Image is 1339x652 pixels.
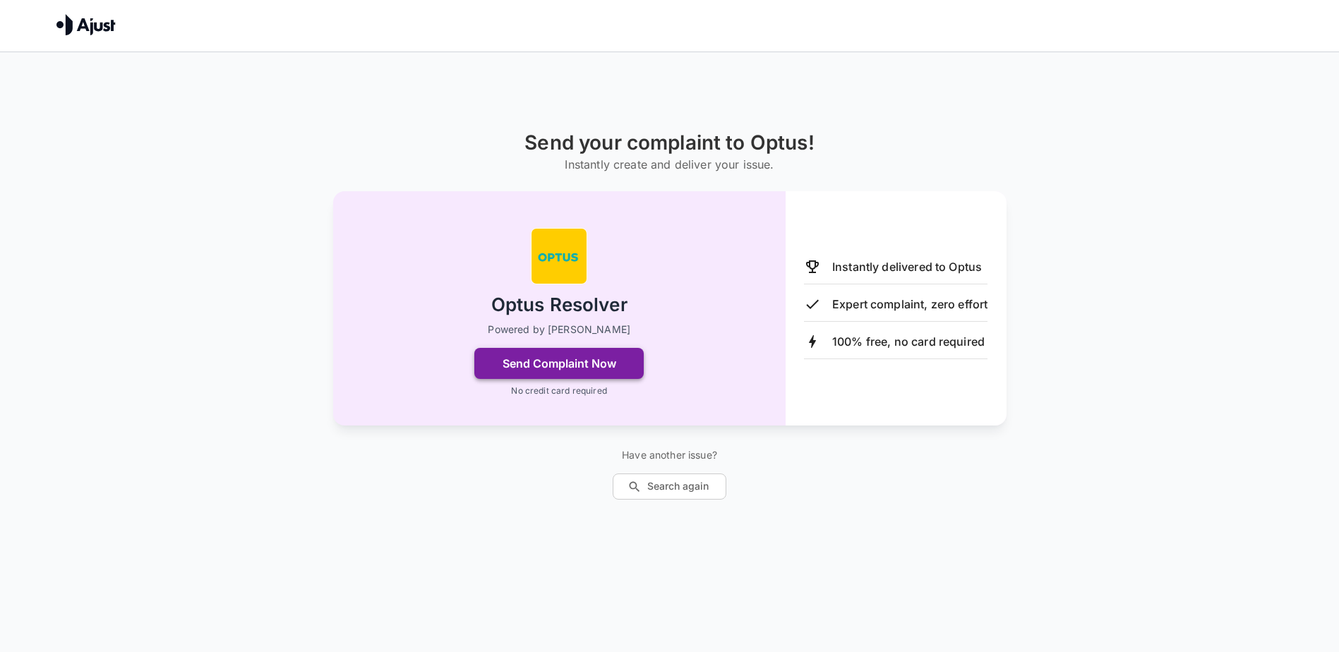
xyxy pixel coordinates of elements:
[491,293,628,318] h2: Optus Resolver
[613,448,726,462] p: Have another issue?
[474,348,644,379] button: Send Complaint Now
[832,333,985,350] p: 100% free, no card required
[613,473,726,500] button: Search again
[832,258,982,275] p: Instantly delivered to Optus
[56,14,116,35] img: Ajust
[524,131,814,155] h1: Send your complaint to Optus!
[488,322,630,337] p: Powered by [PERSON_NAME]
[832,296,987,313] p: Expert complaint, zero effort
[531,228,587,284] img: Optus
[524,155,814,174] h6: Instantly create and deliver your issue.
[511,385,606,397] p: No credit card required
